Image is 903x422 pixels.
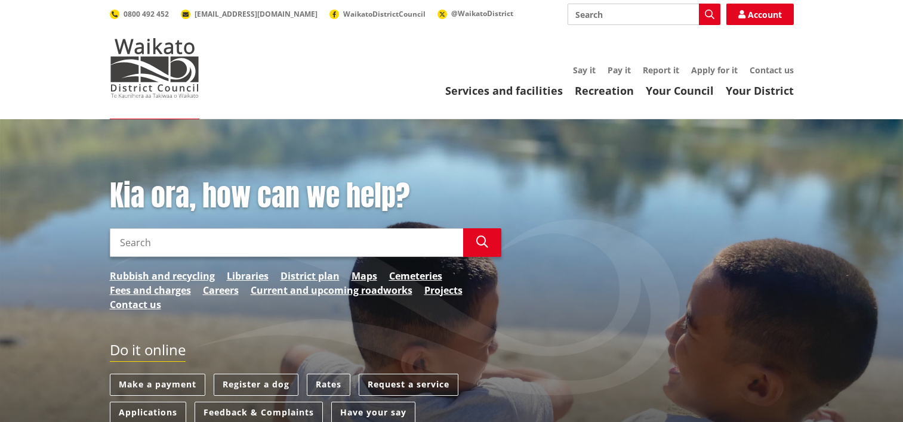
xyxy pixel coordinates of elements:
img: Waikato District Council - Te Kaunihera aa Takiwaa o Waikato [110,38,199,98]
a: Recreation [575,83,634,98]
a: Contact us [110,297,161,312]
span: [EMAIL_ADDRESS][DOMAIN_NAME] [195,9,318,19]
a: Your District [726,83,794,98]
a: Register a dog [214,374,298,396]
a: Fees and charges [110,283,191,297]
a: Maps [352,269,377,283]
a: Current and upcoming roadworks [251,283,412,297]
a: Report it [643,64,679,76]
a: 0800 492 452 [110,9,169,19]
a: Services and facilities [445,83,563,98]
a: Request a service [359,374,458,396]
a: Rates [307,374,350,396]
a: Pay it [608,64,631,76]
a: WaikatoDistrictCouncil [329,9,426,19]
a: Rubbish and recycling [110,269,215,283]
span: @WaikatoDistrict [451,8,513,18]
a: Your Council [646,83,714,98]
a: Apply for it [691,64,738,76]
span: 0800 492 452 [124,9,169,19]
a: Cemeteries [389,269,442,283]
h1: Kia ora, how can we help? [110,179,501,213]
a: Libraries [227,269,269,283]
a: Careers [203,283,239,297]
input: Search input [110,228,463,257]
h2: Do it online [110,342,186,362]
input: Search input [568,4,720,25]
span: WaikatoDistrictCouncil [343,9,426,19]
a: Projects [424,283,463,297]
a: @WaikatoDistrict [437,8,513,18]
a: Make a payment [110,374,205,396]
a: Account [726,4,794,25]
a: District plan [281,269,340,283]
a: Contact us [750,64,794,76]
a: Say it [573,64,596,76]
a: [EMAIL_ADDRESS][DOMAIN_NAME] [181,9,318,19]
